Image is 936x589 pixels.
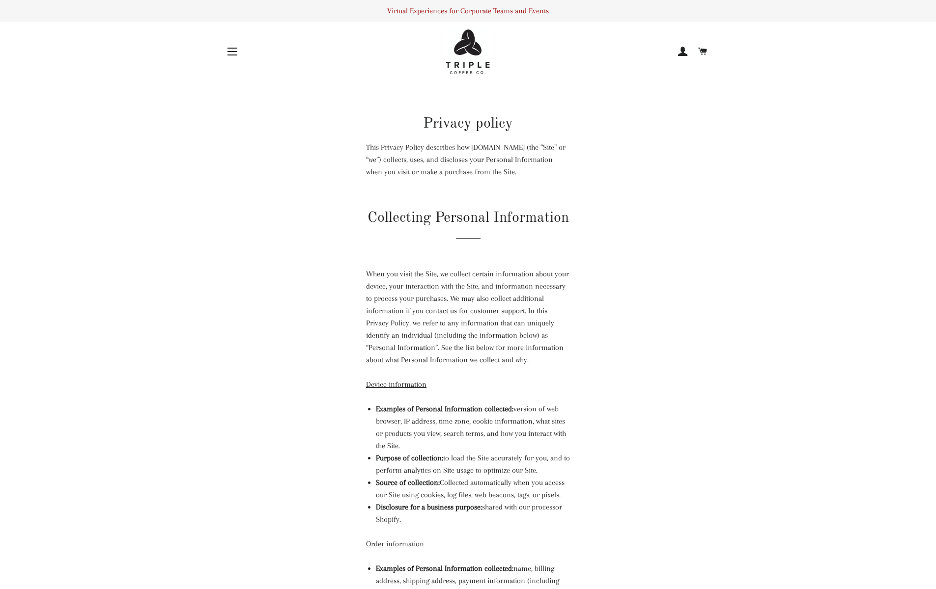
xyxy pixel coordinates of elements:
strong: Disclosure for a business purpose: [376,503,482,511]
li: Collected automatically when you access our Site using cookies, log files, web beacons, tags, or ... [376,477,570,501]
strong: Examples of Personal Information collected: [376,564,513,573]
h1: Collecting Personal Information [366,208,570,239]
u: Order information [366,539,424,548]
p: This Privacy Policy describes how [DOMAIN_NAME] (the “Site” or “we”) collects, uses, and disclose... [366,141,570,178]
li: version of web browser, IP address, time zone, cookie information, what sites or products you vie... [376,403,570,452]
h1: Privacy policy [366,113,570,134]
li: shared with our processor Shopify. [376,501,570,526]
strong: Examples of Personal Information collected: [376,404,513,413]
strong: Source of collection: [376,478,440,487]
u: Device information [366,380,426,389]
p: When you visit the Site, we collect certain information about your device, your interaction with ... [366,268,570,366]
li: to load the Site accurately for you, and to perform analytics on Site usage to optimize our Site. [376,452,570,477]
img: Triple Coffee Co - Logo [446,29,490,74]
strong: Purpose of collection: [376,454,443,462]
